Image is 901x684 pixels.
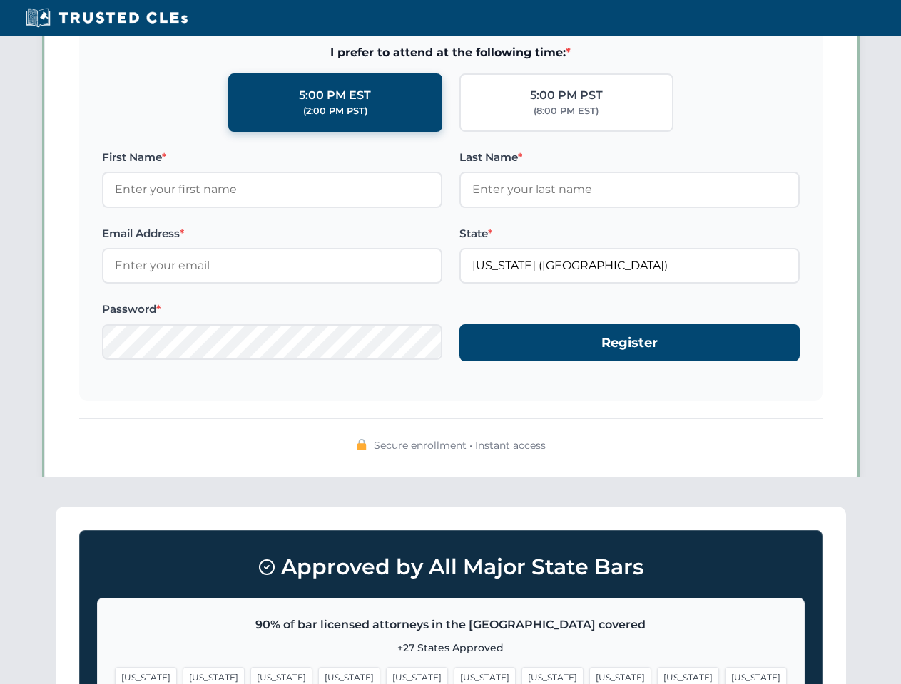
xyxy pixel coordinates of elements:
[102,301,442,318] label: Password
[459,225,800,242] label: State
[356,439,367,450] img: 🔒
[21,7,192,28] img: Trusted CLEs
[459,248,800,284] input: Washington (WA)
[97,548,805,586] h3: Approved by All Major State Bars
[115,640,787,655] p: +27 States Approved
[115,616,787,634] p: 90% of bar licensed attorneys in the [GEOGRAPHIC_DATA] covered
[459,149,800,166] label: Last Name
[459,324,800,362] button: Register
[299,86,371,105] div: 5:00 PM EST
[102,225,442,242] label: Email Address
[102,149,442,166] label: First Name
[374,437,546,453] span: Secure enrollment • Instant access
[303,104,367,118] div: (2:00 PM PST)
[459,172,800,207] input: Enter your last name
[530,86,603,105] div: 5:00 PM PST
[102,43,800,62] span: I prefer to attend at the following time:
[102,172,442,207] input: Enter your first name
[534,104,599,118] div: (8:00 PM EST)
[102,248,442,284] input: Enter your email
